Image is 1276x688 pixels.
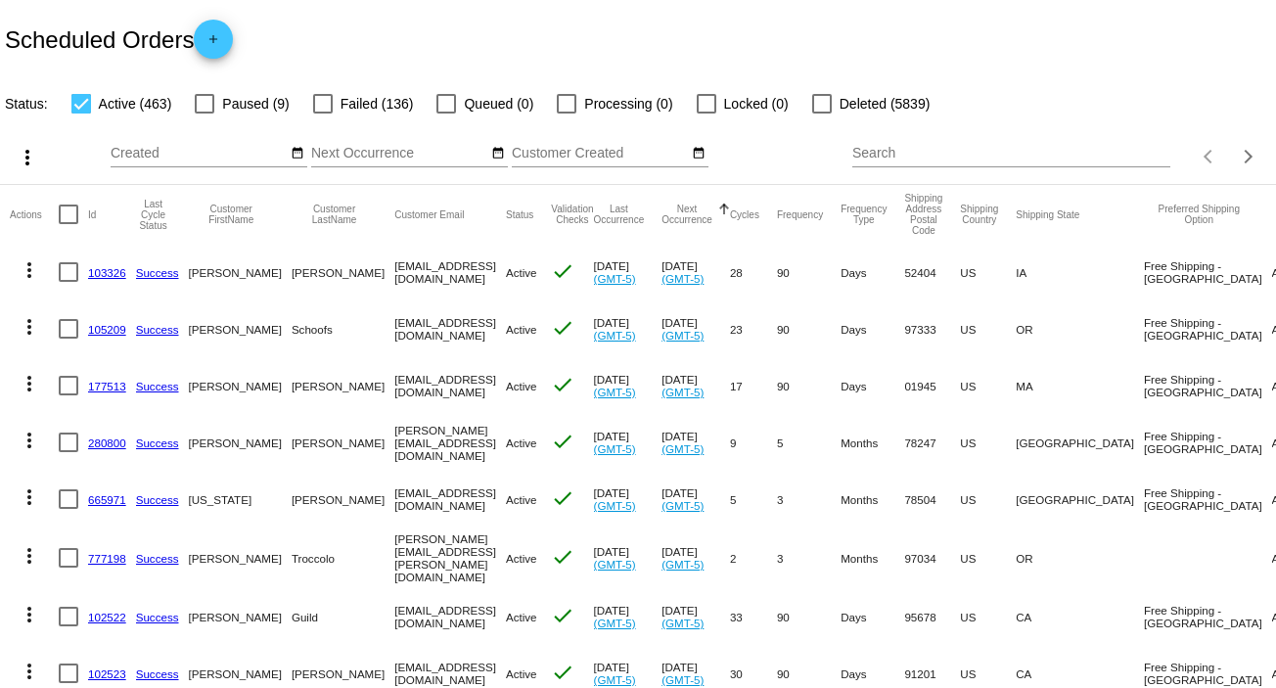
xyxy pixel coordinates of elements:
[1144,300,1272,357] mat-cell: Free Shipping - [GEOGRAPHIC_DATA]
[594,527,662,588] mat-cell: [DATE]
[904,414,960,471] mat-cell: 78247
[1016,208,1079,220] button: Change sorting for ShippingState
[506,552,537,565] span: Active
[18,544,41,568] mat-icon: more_vert
[594,442,636,455] a: (GMT-5)
[960,300,1016,357] mat-cell: US
[1144,357,1272,414] mat-cell: Free Shipping - [GEOGRAPHIC_DATA]
[904,357,960,414] mat-cell: 01945
[661,673,704,686] a: (GMT-5)
[661,588,730,645] mat-cell: [DATE]
[189,300,292,357] mat-cell: [PERSON_NAME]
[777,588,841,645] mat-cell: 90
[960,357,1016,414] mat-cell: US
[594,414,662,471] mat-cell: [DATE]
[88,436,126,449] a: 280800
[189,244,292,300] mat-cell: [PERSON_NAME]
[594,617,636,629] a: (GMT-5)
[594,673,636,686] a: (GMT-5)
[5,96,48,112] span: Status:
[730,244,777,300] mat-cell: 28
[394,471,506,527] mat-cell: [EMAIL_ADDRESS][DOMAIN_NAME]
[661,204,712,225] button: Change sorting for NextOccurrenceUtc
[904,471,960,527] mat-cell: 78504
[594,300,662,357] mat-cell: [DATE]
[394,414,506,471] mat-cell: [PERSON_NAME][EMAIL_ADDRESS][DOMAIN_NAME]
[16,146,39,169] mat-icon: more_vert
[394,588,506,645] mat-cell: [EMAIL_ADDRESS][DOMAIN_NAME]
[730,471,777,527] mat-cell: 5
[189,414,292,471] mat-cell: [PERSON_NAME]
[594,558,636,571] a: (GMT-5)
[724,92,789,115] span: Locked (0)
[661,499,704,512] a: (GMT-5)
[88,208,96,220] button: Change sorting for Id
[111,146,287,161] input: Created
[661,414,730,471] mat-cell: [DATE]
[692,146,706,161] mat-icon: date_range
[311,146,487,161] input: Next Occurrence
[852,146,1170,161] input: Search
[292,588,394,645] mat-cell: Guild
[551,185,593,244] mat-header-cell: Validation Checks
[594,272,636,285] a: (GMT-5)
[661,329,704,342] a: (GMT-5)
[292,414,394,471] mat-cell: [PERSON_NAME]
[1144,588,1272,645] mat-cell: Free Shipping - [GEOGRAPHIC_DATA]
[1144,204,1254,225] button: Change sorting for PreferredShippingOption
[777,471,841,527] mat-cell: 3
[841,244,904,300] mat-cell: Days
[960,204,998,225] button: Change sorting for ShippingCountry
[341,92,414,115] span: Failed (136)
[506,266,537,279] span: Active
[730,527,777,588] mat-cell: 2
[136,199,171,231] button: Change sorting for LastProcessingCycleId
[594,329,636,342] a: (GMT-5)
[841,471,904,527] mat-cell: Months
[506,380,537,392] span: Active
[464,92,533,115] span: Queued (0)
[904,300,960,357] mat-cell: 97333
[394,357,506,414] mat-cell: [EMAIL_ADDRESS][DOMAIN_NAME]
[189,588,292,645] mat-cell: [PERSON_NAME]
[904,244,960,300] mat-cell: 52404
[1016,471,1144,527] mat-cell: [GEOGRAPHIC_DATA]
[394,208,464,220] button: Change sorting for CustomerEmail
[136,493,179,506] a: Success
[730,588,777,645] mat-cell: 33
[960,244,1016,300] mat-cell: US
[594,499,636,512] a: (GMT-5)
[594,386,636,398] a: (GMT-5)
[292,527,394,588] mat-cell: Troccolo
[394,527,506,588] mat-cell: [PERSON_NAME][EMAIL_ADDRESS][PERSON_NAME][DOMAIN_NAME]
[18,485,41,509] mat-icon: more_vert
[960,471,1016,527] mat-cell: US
[136,667,179,680] a: Success
[841,588,904,645] mat-cell: Days
[661,471,730,527] mat-cell: [DATE]
[18,603,41,626] mat-icon: more_vert
[840,92,931,115] span: Deleted (5839)
[661,272,704,285] a: (GMT-5)
[88,493,126,506] a: 665971
[841,204,887,225] button: Change sorting for FrequencyType
[18,315,41,339] mat-icon: more_vert
[1016,588,1144,645] mat-cell: CA
[5,20,233,59] h2: Scheduled Orders
[222,92,289,115] span: Paused (9)
[1190,137,1229,176] button: Previous page
[551,661,574,684] mat-icon: check
[661,244,730,300] mat-cell: [DATE]
[551,486,574,510] mat-icon: check
[1016,300,1144,357] mat-cell: OR
[960,588,1016,645] mat-cell: US
[88,611,126,623] a: 102522
[99,92,172,115] span: Active (463)
[730,208,759,220] button: Change sorting for Cycles
[1144,244,1272,300] mat-cell: Free Shipping - [GEOGRAPHIC_DATA]
[1016,527,1144,588] mat-cell: OR
[594,471,662,527] mat-cell: [DATE]
[10,185,59,244] mat-header-cell: Actions
[136,266,179,279] a: Success
[18,429,41,452] mat-icon: more_vert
